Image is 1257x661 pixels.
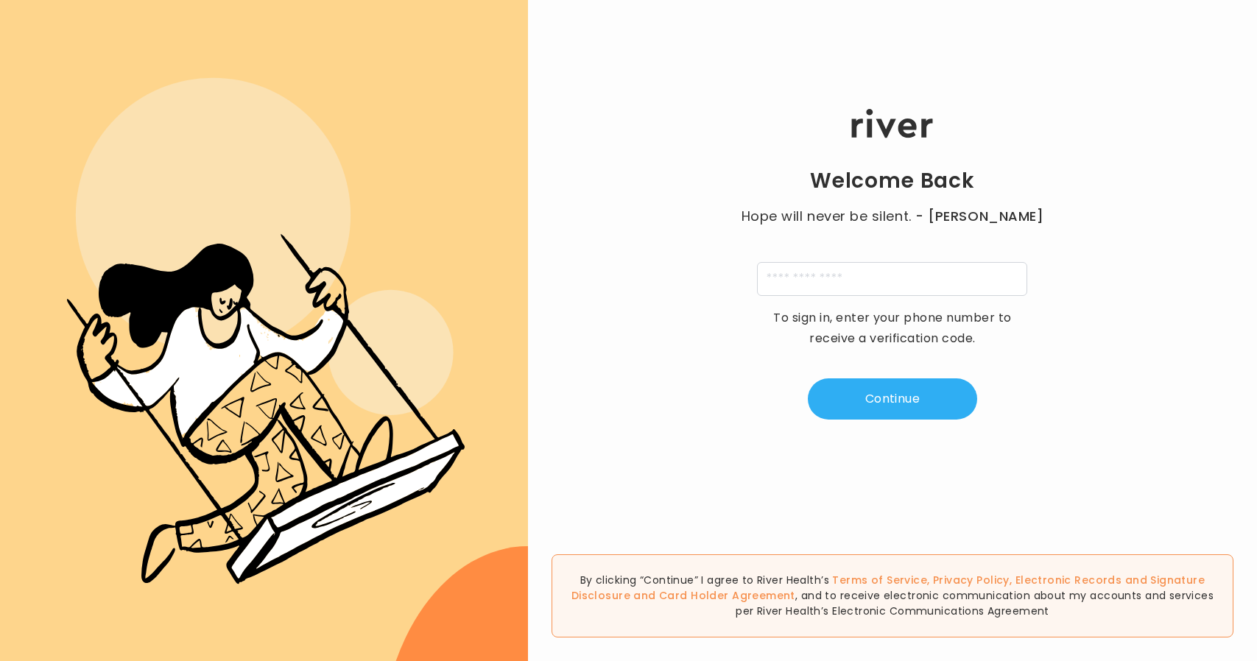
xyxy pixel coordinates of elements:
[832,573,927,587] a: Terms of Service
[727,206,1058,227] p: Hope will never be silent.
[659,588,795,603] a: Card Holder Agreement
[764,308,1021,349] p: To sign in, enter your phone number to receive a verification code.
[736,588,1214,618] span: , and to receive electronic communication about my accounts and services per River Health’s Elect...
[808,378,977,420] button: Continue
[933,573,1010,587] a: Privacy Policy
[571,573,1205,603] span: , , and
[552,554,1233,637] div: By clicking “Continue” I agree to River Health’s
[915,206,1043,227] span: - [PERSON_NAME]
[571,573,1205,603] a: Electronic Records and Signature Disclosure
[810,168,975,194] h1: Welcome Back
